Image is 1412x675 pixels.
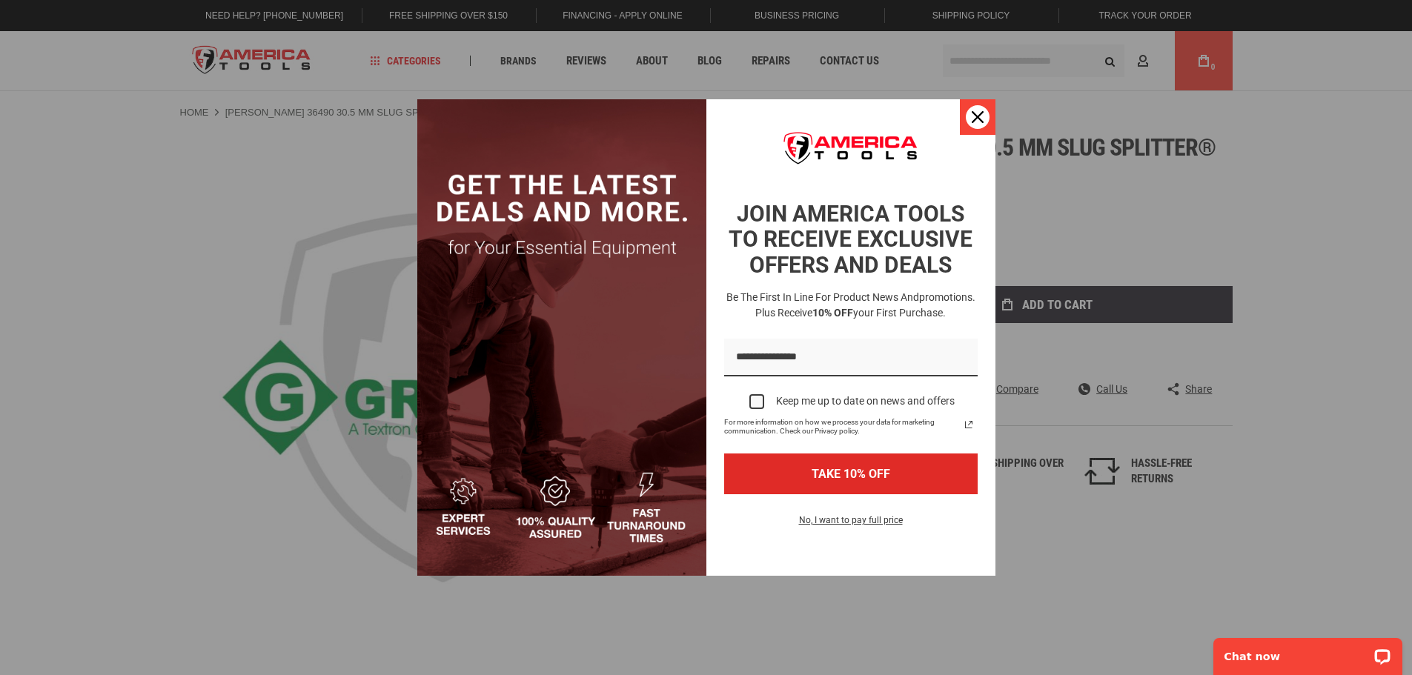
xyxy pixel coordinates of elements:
[724,339,978,376] input: Email field
[960,416,978,433] a: Read our Privacy Policy
[724,418,960,436] span: For more information on how we process your data for marketing communication. Check our Privacy p...
[1204,628,1412,675] iframe: LiveChat chat widget
[812,307,853,319] strong: 10% OFF
[721,290,981,321] h3: Be the first in line for product news and
[729,201,972,278] strong: JOIN AMERICA TOOLS TO RECEIVE EXCLUSIVE OFFERS AND DEALS
[960,99,995,135] button: Close
[972,111,984,123] svg: close icon
[776,395,955,408] div: Keep me up to date on news and offers
[787,512,915,537] button: No, I want to pay full price
[960,416,978,433] svg: link icon
[724,453,978,494] button: TAKE 10% OFF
